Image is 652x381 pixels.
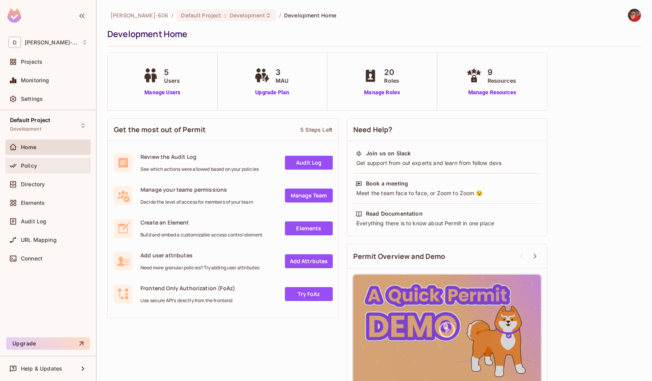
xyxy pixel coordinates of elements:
span: Add user attributes [141,252,259,259]
div: 5 Steps Left [300,126,332,133]
span: Users [164,77,180,85]
span: Permit Overview and Demo [353,252,445,261]
div: Meet the team face to face, or Zoom to Zoom 😉 [356,189,539,197]
span: Connect [21,255,42,262]
span: Development [230,12,265,19]
span: Build and embed a customizable access control element [141,232,262,238]
span: Manage your teams permissions [141,186,253,193]
span: 9 [488,66,516,78]
div: Development Home [107,28,637,40]
span: D [8,37,21,48]
span: Help & Updates [21,366,62,372]
span: 20 [384,66,399,78]
span: 5 [164,66,180,78]
span: Development Home [284,12,336,19]
a: Manage Roles [361,88,403,97]
span: URL Mapping [21,237,57,243]
div: Everything there is to know about Permit in one place [356,219,539,227]
div: Get support from out experts and learn from fellow devs [356,159,539,167]
a: Try FoAz [285,287,333,301]
button: Upgrade [6,337,90,350]
span: Create an Element [141,219,262,226]
div: Read Documentation [366,210,423,218]
span: Frontend Only Authorization (FoAz) [141,284,235,292]
a: Audit Log [285,156,333,170]
li: / [171,12,173,19]
img: Tori [628,9,641,22]
span: Settings [21,96,43,102]
img: SReyMgAAAABJRU5ErkJggg== [7,9,21,23]
span: : [224,12,227,19]
span: Need more granular policies? Try adding user attributes [141,265,259,271]
span: Elements [21,200,45,206]
span: Use secure API's directly from the frontend [141,298,235,304]
span: Get the most out of Permit [114,125,206,134]
span: Workspace: Doug-606 [25,39,78,46]
span: Projects [21,59,42,65]
span: Roles [384,77,399,85]
span: the active workspace [110,12,168,19]
span: Development [10,126,41,132]
span: 3 [276,66,288,78]
a: Manage Users [141,88,184,97]
div: Book a meeting [366,180,408,187]
span: See which actions were allowed based on your policies [141,166,259,172]
li: / [279,12,281,19]
a: Manage Resources [464,88,520,97]
a: Add Attrbutes [285,254,333,268]
span: Need Help? [353,125,393,134]
span: Monitoring [21,77,49,83]
span: Decide the level of access for members of your team [141,199,253,205]
div: Join us on Slack [366,150,411,157]
a: Manage Team [285,189,333,202]
span: Directory [21,181,45,187]
span: Home [21,144,37,150]
a: Upgrade Plan [252,88,292,97]
span: Resources [488,77,516,85]
span: Default Project [10,117,50,123]
span: Default Project [181,12,221,19]
span: MAU [276,77,288,85]
span: Review the Audit Log [141,153,259,160]
a: Elements [285,221,333,235]
span: Audit Log [21,218,46,225]
span: Policy [21,163,37,169]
